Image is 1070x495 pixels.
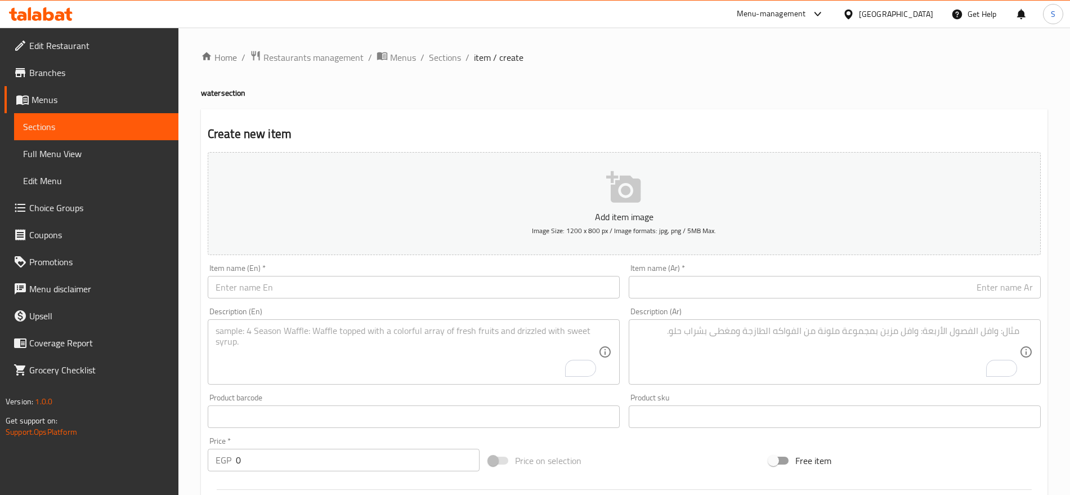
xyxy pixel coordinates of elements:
[5,59,178,86] a: Branches
[737,7,806,21] div: Menu-management
[35,394,52,409] span: 1.0.0
[208,126,1041,142] h2: Create new item
[29,255,169,269] span: Promotions
[637,325,1019,379] textarea: To enrich screen reader interactions, please activate Accessibility in Grammarly extension settings
[23,147,169,160] span: Full Menu View
[29,228,169,242] span: Coupons
[6,425,77,439] a: Support.OpsPlatform
[14,113,178,140] a: Sections
[859,8,933,20] div: [GEOGRAPHIC_DATA]
[29,336,169,350] span: Coverage Report
[263,51,364,64] span: Restaurants management
[5,302,178,329] a: Upsell
[420,51,424,64] li: /
[465,51,469,64] li: /
[429,51,461,64] a: Sections
[250,50,364,65] a: Restaurants management
[5,356,178,383] a: Grocery Checklist
[208,276,620,298] input: Enter name En
[474,51,523,64] span: item / create
[5,248,178,275] a: Promotions
[201,87,1047,99] h4: water section
[23,174,169,188] span: Edit Menu
[5,32,178,59] a: Edit Restaurant
[29,282,169,296] span: Menu disclaimer
[5,329,178,356] a: Coverage Report
[14,167,178,194] a: Edit Menu
[368,51,372,64] li: /
[5,275,178,302] a: Menu disclaimer
[208,152,1041,255] button: Add item imageImage Size: 1200 x 800 px / Image formats: jpg, png / 5MB Max.
[5,221,178,248] a: Coupons
[629,276,1041,298] input: Enter name Ar
[629,405,1041,428] input: Please enter product sku
[1051,8,1055,20] span: S
[29,201,169,215] span: Choice Groups
[532,224,716,237] span: Image Size: 1200 x 800 px / Image formats: jpg, png / 5MB Max.
[29,39,169,52] span: Edit Restaurant
[32,93,169,106] span: Menus
[29,66,169,79] span: Branches
[6,394,33,409] span: Version:
[216,453,231,467] p: EGP
[241,51,245,64] li: /
[390,51,416,64] span: Menus
[208,405,620,428] input: Please enter product barcode
[377,50,416,65] a: Menus
[6,413,57,428] span: Get support on:
[5,194,178,221] a: Choice Groups
[795,454,831,467] span: Free item
[515,454,581,467] span: Price on selection
[14,140,178,167] a: Full Menu View
[236,449,480,471] input: Please enter price
[216,325,598,379] textarea: To enrich screen reader interactions, please activate Accessibility in Grammarly extension settings
[23,120,169,133] span: Sections
[29,363,169,377] span: Grocery Checklist
[5,86,178,113] a: Menus
[29,309,169,323] span: Upsell
[225,210,1023,224] p: Add item image
[201,50,1047,65] nav: breadcrumb
[201,51,237,64] a: Home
